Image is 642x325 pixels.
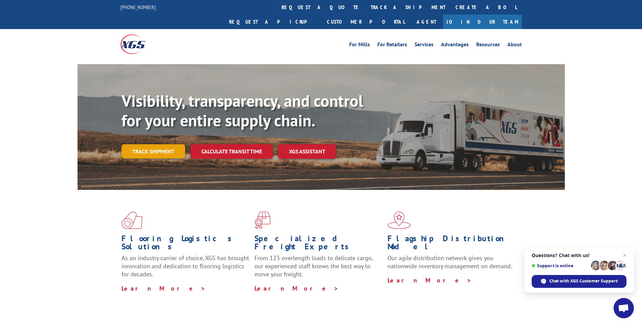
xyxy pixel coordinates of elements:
a: Advantages [441,42,469,49]
h1: Specialized Freight Experts [254,234,382,254]
div: Chat with XGS Customer Support [532,275,626,288]
a: Learn More > [254,284,339,292]
a: Agent [410,15,443,29]
a: Join Our Team [443,15,522,29]
p: From 123 overlength loads to delicate cargo, our experienced staff knows the best way to move you... [254,254,382,284]
a: Request a pickup [224,15,322,29]
a: XGS ASSISTANT [278,144,336,159]
span: Close chat [621,251,629,259]
a: Customer Portal [322,15,410,29]
span: Chat with XGS Customer Support [549,278,618,284]
h1: Flagship Distribution Model [388,234,515,254]
a: For Mills [349,42,370,49]
img: xgs-icon-focused-on-flooring-red [254,211,270,229]
a: Learn More > [388,276,472,284]
b: Visibility, transparency, and control for your entire supply chain. [121,90,363,131]
span: As an industry carrier of choice, XGS has brought innovation and dedication to flooring logistics... [121,254,249,278]
img: xgs-icon-total-supply-chain-intelligence-red [121,211,142,229]
a: [PHONE_NUMBER] [120,4,156,10]
span: Support is online [532,263,589,268]
span: Questions? Chat with us! [532,253,626,258]
h1: Flooring Logistics Solutions [121,234,249,254]
a: Services [415,42,434,49]
img: xgs-icon-flagship-distribution-model-red [388,211,411,229]
a: Track shipment [121,144,185,158]
span: Our agile distribution network gives you nationwide inventory management on demand. [388,254,512,270]
a: About [507,42,522,49]
a: Calculate transit time [191,144,273,159]
div: Open chat [614,298,634,318]
a: For Retailers [377,42,407,49]
a: Resources [476,42,500,49]
a: Learn More > [121,284,206,292]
